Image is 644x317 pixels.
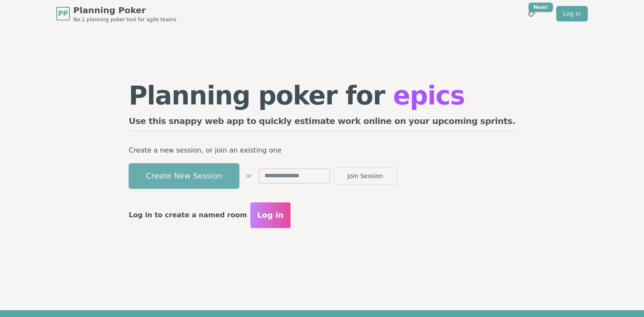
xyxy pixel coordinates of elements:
[129,209,247,221] p: Log in to create a named room
[333,167,397,184] button: Join Session
[56,4,176,23] a: PPPlanning PokerNo.1 planning poker tool for agile teams
[58,9,68,19] span: PP
[246,173,251,179] span: or
[524,6,539,21] button: New!
[257,209,284,221] span: Log in
[556,6,588,21] a: Log in
[393,81,465,110] span: epics
[129,115,515,131] h2: Use this snappy web app to quickly estimate work online on your upcoming sprints.
[73,16,176,23] span: No.1 planning poker tool for agile teams
[129,163,239,189] button: Create New Session
[129,83,515,108] h1: Planning poker for
[529,3,553,12] div: New!
[73,4,176,16] span: Planning Poker
[250,202,290,228] button: Log in
[129,144,515,156] p: Create a new session, or join an existing one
